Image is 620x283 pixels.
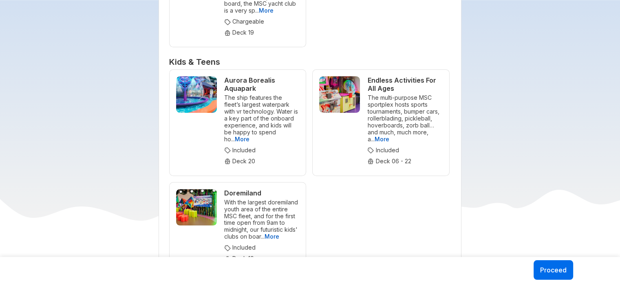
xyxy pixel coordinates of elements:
[169,57,455,67] h3: Kids & Teens
[224,244,299,251] p: Included
[265,233,279,240] span: More
[374,136,389,143] span: More
[224,29,299,36] p: Deck 19
[224,94,299,143] p: The ship features the fleet’s largest waterpark with vr technology. Water is a key part of the on...
[224,255,299,262] p: Deck 19
[224,158,299,165] p: Deck 20
[224,147,299,154] p: Included
[224,18,299,25] p: Chargeable
[176,76,217,113] img: Aurora Borealis Aquapark
[259,7,274,14] span: More
[224,189,299,197] h5: Doremiland
[367,94,442,143] p: The multi-purpose MSC sportplex hosts sports tournaments, bumper cars, rollerblading, pickleball,...
[367,76,442,92] h5: Endless Activities For All Ages
[224,76,299,92] h5: Aurora Borealis Aquapark
[176,189,217,226] img: Doremiland
[224,199,299,241] p: With the largest doremiland youth area of the entire MSC fleet, and for the first time open from ...
[235,136,249,143] span: More
[367,147,442,154] p: Included
[534,260,573,280] button: Proceed
[319,76,360,113] img: Endless Activities For All Ages
[367,158,442,165] p: Deck 06 - 22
